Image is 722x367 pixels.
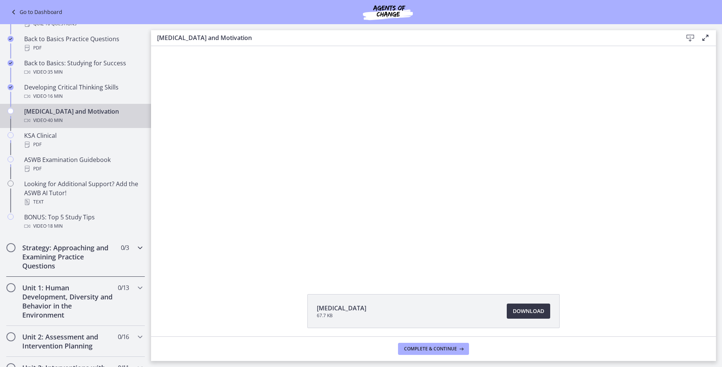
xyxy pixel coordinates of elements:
[24,140,142,149] div: PDF
[151,46,716,277] iframe: Video Lesson
[8,60,14,66] i: Completed
[46,116,63,125] span: · 40 min
[8,36,14,42] i: Completed
[24,116,142,125] div: Video
[118,332,129,341] span: 0 / 16
[398,343,469,355] button: Complete & continue
[118,283,129,292] span: 0 / 13
[342,3,433,21] img: Agents of Change Social Work Test Prep
[24,131,142,149] div: KSA Clinical
[507,304,550,319] a: Download
[8,84,14,90] i: Completed
[404,346,457,352] span: Complete & continue
[24,197,142,207] div: Text
[22,243,114,270] h2: Strategy: Approaching and Examining Practice Questions
[46,68,63,77] span: · 35 min
[24,164,142,173] div: PDF
[24,222,142,231] div: Video
[24,59,142,77] div: Back to Basics: Studying for Success
[24,92,142,101] div: Video
[24,213,142,231] div: BONUS: Top 5 Study Tips
[24,107,142,125] div: [MEDICAL_DATA] and Motivation
[22,283,114,319] h2: Unit 1: Human Development, Diversity and Behavior in the Environment
[121,243,129,252] span: 0 / 3
[46,92,63,101] span: · 16 min
[24,83,142,101] div: Developing Critical Thinking Skills
[24,68,142,77] div: Video
[24,155,142,173] div: ASWB Examination Guidebook
[317,313,366,319] span: 67.7 KB
[317,304,366,313] span: [MEDICAL_DATA]
[9,8,62,17] a: Go to Dashboard
[24,179,142,207] div: Looking for Additional Support? Add the ASWB AI Tutor!
[24,34,142,52] div: Back to Basics Practice Questions
[22,332,114,350] h2: Unit 2: Assessment and Intervention Planning
[24,43,142,52] div: PDF
[46,222,63,231] span: · 18 min
[157,33,671,42] h3: [MEDICAL_DATA] and Motivation
[513,307,544,316] span: Download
